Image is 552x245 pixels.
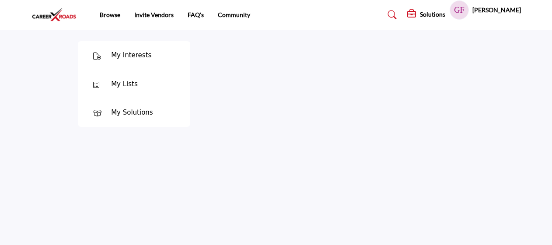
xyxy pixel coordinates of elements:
h5: [PERSON_NAME] [472,6,521,14]
a: Community [218,11,250,18]
div: My Lists [111,79,138,89]
a: Invite Vendors [134,11,174,18]
h5: Solutions [420,10,445,18]
a: Search [379,8,402,22]
a: FAQ's [188,11,204,18]
div: Solutions [407,10,445,20]
a: Browse [100,11,120,18]
div: My Interests [111,50,151,60]
button: Show hide supplier dropdown [450,0,469,20]
img: site Logo [31,7,81,22]
div: My Solutions [111,108,153,118]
